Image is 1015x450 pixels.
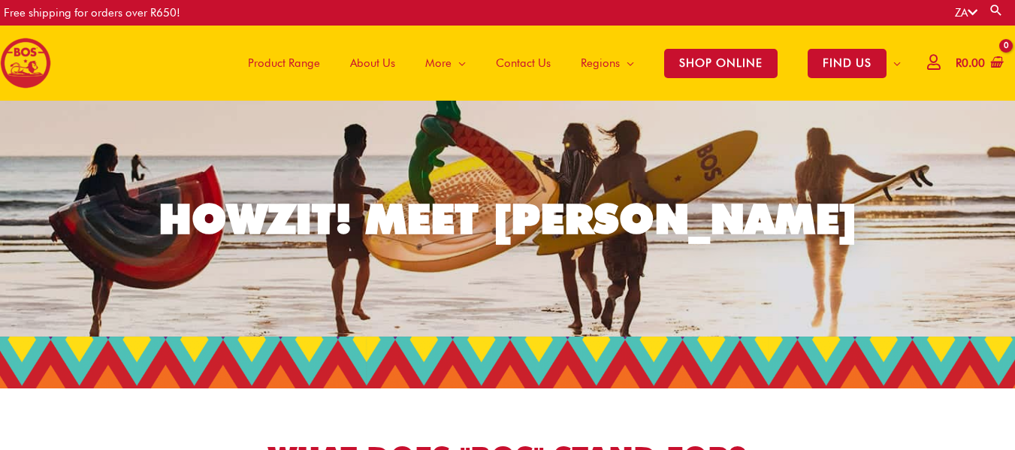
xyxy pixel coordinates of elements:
[953,47,1004,80] a: View Shopping Cart, empty
[664,49,778,78] span: SHOP ONLINE
[581,41,620,86] span: Regions
[159,198,857,240] div: HOWZIT! MEET [PERSON_NAME]
[649,26,793,101] a: SHOP ONLINE
[989,3,1004,17] a: Search button
[410,26,481,101] a: More
[481,26,566,101] a: Contact Us
[956,56,962,70] span: R
[425,41,452,86] span: More
[222,26,916,101] nav: Site Navigation
[955,6,977,20] a: ZA
[956,56,985,70] bdi: 0.00
[496,41,551,86] span: Contact Us
[350,41,395,86] span: About Us
[808,49,887,78] span: FIND US
[566,26,649,101] a: Regions
[233,26,335,101] a: Product Range
[335,26,410,101] a: About Us
[248,41,320,86] span: Product Range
